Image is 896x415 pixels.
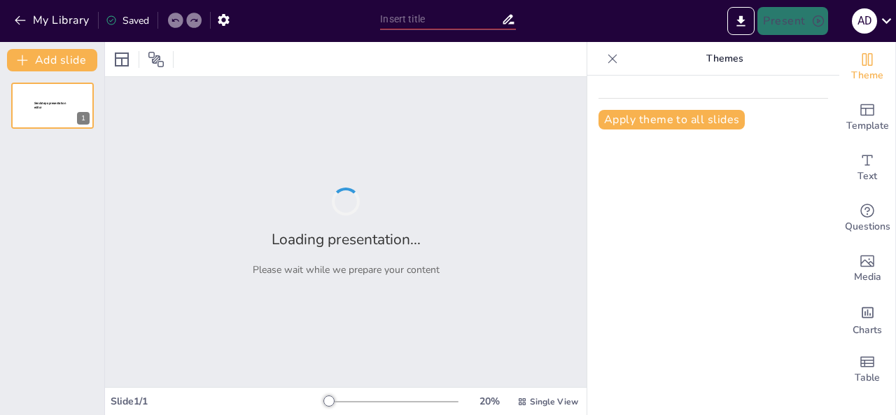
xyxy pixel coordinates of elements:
span: Single View [530,396,578,407]
span: Table [855,370,880,386]
div: Layout [111,48,133,71]
span: Media [854,269,881,285]
div: Slide 1 / 1 [111,395,324,408]
p: Themes [624,42,825,76]
div: Get real-time input from your audience [839,193,895,244]
div: 20 % [472,395,506,408]
span: Text [857,169,877,184]
p: Please wait while we prepare your content [253,263,440,276]
div: Add ready made slides [839,92,895,143]
div: Add a table [839,344,895,395]
button: Apply theme to all slides [598,110,745,129]
button: Add slide [7,49,97,71]
input: Insert title [380,9,500,29]
span: Position [148,51,164,68]
div: Add charts and graphs [839,294,895,344]
button: Present [757,7,827,35]
div: Saved [106,14,149,27]
button: My Library [10,9,95,31]
span: Template [846,118,889,134]
div: Add images, graphics, shapes or video [839,244,895,294]
div: A D [852,8,877,34]
span: Charts [853,323,882,338]
span: Questions [845,219,890,234]
button: A D [852,7,877,35]
span: Theme [851,68,883,83]
button: Export to PowerPoint [727,7,755,35]
h2: Loading presentation... [272,230,421,249]
div: Change the overall theme [839,42,895,92]
div: 1 [77,112,90,125]
span: Sendsteps presentation editor [34,101,66,109]
div: Add text boxes [839,143,895,193]
div: 1 [11,83,94,129]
